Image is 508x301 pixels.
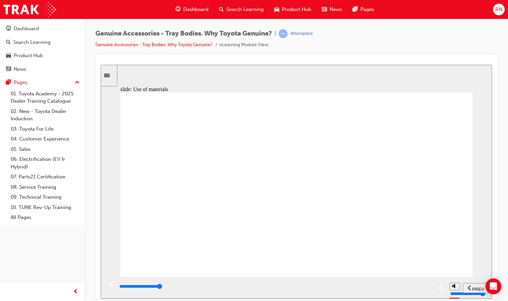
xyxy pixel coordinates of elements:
span: Dashboard [183,6,208,13]
span: guage-icon [6,26,11,32]
button: replay [335,218,345,228]
span: Product Hub [282,6,311,13]
a: 08. Service Training [8,182,82,192]
div: Open Intercom Messenger [485,278,501,294]
a: guage-iconDashboard [170,3,214,16]
a: Dashboard [3,23,82,35]
a: Search Learning [3,36,82,49]
div: Pages [14,79,27,86]
li: eLearning Module View [219,41,268,49]
button: Pages [3,76,82,89]
a: 10. TUNE Rev-Up Training [8,202,82,213]
span: pages-icon [353,5,358,14]
span: prev-icon [73,288,78,296]
button: play/pause [3,218,15,229]
a: 06. Electrification (EV & Hybrid) [8,154,82,172]
a: 01. Toyota Academy - 2025 Dealer Training Catalogue [8,89,82,106]
a: pages-iconPages [347,3,379,16]
input: volume [349,226,392,232]
a: news-iconNews [317,3,347,16]
span: pages-icon [6,80,11,86]
a: All Pages [8,212,82,223]
button: previous [362,218,388,228]
a: 04. Customer Experience [8,134,82,144]
a: 09. Technical Training [8,192,82,202]
span: RN [495,6,502,13]
span: search-icon [219,5,224,14]
div: Search Learning [13,39,51,46]
div: misc controls [349,212,359,234]
span: news-icon [322,5,327,14]
button: RN [493,4,505,15]
button: DashboardSearch LearningProduct HubNews [3,21,82,76]
a: Product Hub [3,50,82,62]
a: car-iconProduct Hub [269,3,317,16]
span: Pages [360,6,374,13]
a: 03. Toyota For Life [8,124,82,134]
a: 07. Parts21 Certification [8,172,82,182]
span: car-icon [6,53,11,59]
div: Product Hub [14,52,43,59]
span: News [329,6,342,13]
img: Trak [3,2,56,17]
div: News [14,65,26,73]
span: PREV [371,222,383,227]
a: Genuine Accessories - Tray Bodies. Why Toyota Genuine? [95,42,213,48]
div: Dashboard [14,25,39,33]
span: car-icon [274,5,279,14]
span: guage-icon [176,5,181,14]
div: playback controls [3,212,345,234]
div: Attempted [290,31,313,37]
span: learningRecordVerb_ATTEMPT-icon [279,29,288,38]
span: Genuine Accessories - Tray Bodies. Why Toyota Genuine? [95,30,272,38]
a: search-iconSearch Learning [214,3,269,16]
a: 02. New - Toyota Dealer Induction [8,106,82,124]
span: news-icon [6,66,11,72]
a: 05. Sales [8,144,82,154]
input: slide progress [19,219,62,224]
a: News [3,63,82,75]
nav: slide navigation [362,212,388,234]
span: | [275,30,276,38]
span: up-icon [75,78,79,87]
button: volume [349,218,359,226]
span: search-icon [6,40,11,46]
span: Search Learning [226,6,264,13]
